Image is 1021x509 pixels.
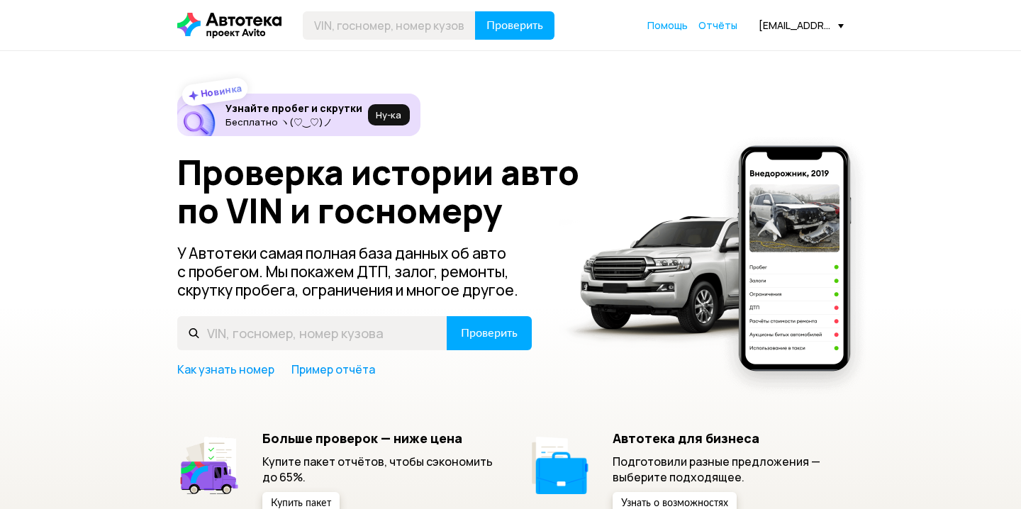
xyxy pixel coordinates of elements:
h5: Больше проверок — ниже цена [262,430,494,446]
span: Проверить [486,20,543,31]
a: Пример отчёта [291,362,375,377]
div: [EMAIL_ADDRESS][DOMAIN_NAME] [759,18,844,32]
input: VIN, госномер, номер кузова [303,11,476,40]
a: Помощь [647,18,688,33]
p: Подготовили разные предложения — выберите подходящее. [613,454,844,485]
input: VIN, госномер, номер кузова [177,316,447,350]
h1: Проверка истории авто по VIN и госномеру [177,153,601,230]
h5: Автотека для бизнеса [613,430,844,446]
span: Ну‑ка [376,109,401,121]
span: Узнать о возможностях [621,498,728,508]
a: Как узнать номер [177,362,274,377]
strong: Новинка [200,82,243,100]
p: Купите пакет отчётов, чтобы сэкономить до 65%. [262,454,494,485]
a: Отчёты [698,18,737,33]
span: Отчёты [698,18,737,32]
button: Проверить [447,316,532,350]
span: Купить пакет [271,498,331,508]
p: Бесплатно ヽ(♡‿♡)ノ [225,116,362,128]
span: Проверить [461,328,518,339]
p: У Автотеки самая полная база данных об авто с пробегом. Мы покажем ДТП, залог, ремонты, скрутку п... [177,244,533,299]
h6: Узнайте пробег и скрутки [225,102,362,115]
button: Проверить [475,11,554,40]
span: Помощь [647,18,688,32]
